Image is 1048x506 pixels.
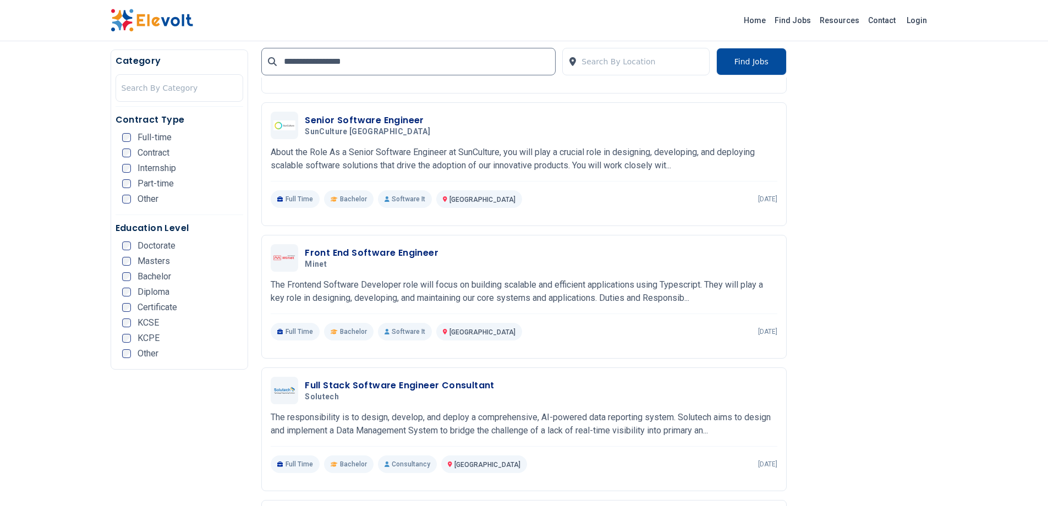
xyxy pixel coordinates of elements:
[122,241,131,250] input: Doctorate
[378,323,432,340] p: Software It
[305,392,339,402] span: Solutech
[271,244,777,340] a: MinetFront End Software EngineerMinetThe Frontend Software Developer role will focus on building ...
[138,272,171,281] span: Bachelor
[305,114,435,127] h3: Senior Software Engineer
[271,278,777,305] p: The Frontend Software Developer role will focus on building scalable and efficient applications u...
[138,318,159,327] span: KCSE
[122,349,131,358] input: Other
[305,379,495,392] h3: Full Stack Software Engineer Consultant
[122,179,131,188] input: Part-time
[900,9,934,31] a: Login
[271,323,320,340] p: Full Time
[716,48,787,75] button: Find Jobs
[273,255,295,261] img: Minet
[449,196,515,204] span: [GEOGRAPHIC_DATA]
[122,133,131,142] input: Full-time
[138,133,172,142] span: Full-time
[138,179,174,188] span: Part-time
[449,328,515,336] span: [GEOGRAPHIC_DATA]
[340,460,367,469] span: Bachelor
[993,453,1048,506] iframe: Chat Widget
[138,334,160,343] span: KCPE
[739,12,770,29] a: Home
[122,334,131,343] input: KCPE
[378,190,432,208] p: Software It
[305,246,438,260] h3: Front End Software Engineer
[271,377,777,473] a: SolutechFull Stack Software Engineer ConsultantSolutechThe responsibility is to design, develop, ...
[770,12,815,29] a: Find Jobs
[271,146,777,172] p: About the Role As a Senior Software Engineer at SunCulture, you will play a crucial role in desig...
[305,127,430,137] span: SunCulture [GEOGRAPHIC_DATA]
[138,349,158,358] span: Other
[138,303,177,312] span: Certificate
[111,9,193,32] img: Elevolt
[138,148,169,157] span: Contract
[758,327,777,336] p: [DATE]
[122,318,131,327] input: KCSE
[116,222,244,235] h5: Education Level
[758,195,777,204] p: [DATE]
[138,164,176,173] span: Internship
[273,387,295,394] img: Solutech
[122,303,131,312] input: Certificate
[116,54,244,68] h5: Category
[116,113,244,127] h5: Contract Type
[273,120,295,130] img: SunCulture Kenya
[271,411,777,437] p: The responsibility is to design, develop, and deploy a comprehensive, AI-powered data reporting s...
[815,12,864,29] a: Resources
[864,12,900,29] a: Contact
[138,257,170,266] span: Masters
[454,461,520,469] span: [GEOGRAPHIC_DATA]
[122,164,131,173] input: Internship
[340,327,367,336] span: Bachelor
[138,288,169,296] span: Diploma
[138,195,158,204] span: Other
[122,148,131,157] input: Contract
[138,241,175,250] span: Doctorate
[271,190,320,208] p: Full Time
[122,288,131,296] input: Diploma
[271,455,320,473] p: Full Time
[122,195,131,204] input: Other
[378,455,437,473] p: Consultancy
[305,260,327,269] span: Minet
[340,195,367,204] span: Bachelor
[122,257,131,266] input: Masters
[271,112,777,208] a: SunCulture KenyaSenior Software EngineerSunCulture [GEOGRAPHIC_DATA]About the Role As a Senior So...
[122,272,131,281] input: Bachelor
[758,460,777,469] p: [DATE]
